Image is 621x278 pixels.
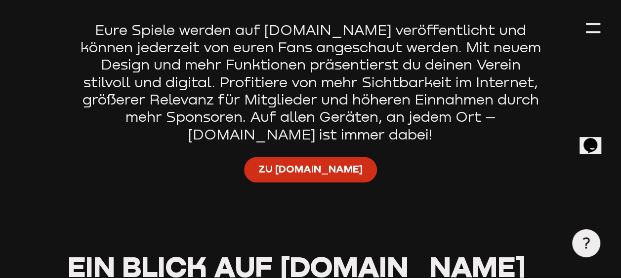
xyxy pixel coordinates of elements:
p: Eure Spiele werden auf [DOMAIN_NAME] veröffentlicht und können jederzeit von euren Fans angeschau... [76,21,545,143]
a: Zu [DOMAIN_NAME] [244,157,377,182]
span: Zu [DOMAIN_NAME] [258,162,363,176]
iframe: chat widget [580,124,611,154]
